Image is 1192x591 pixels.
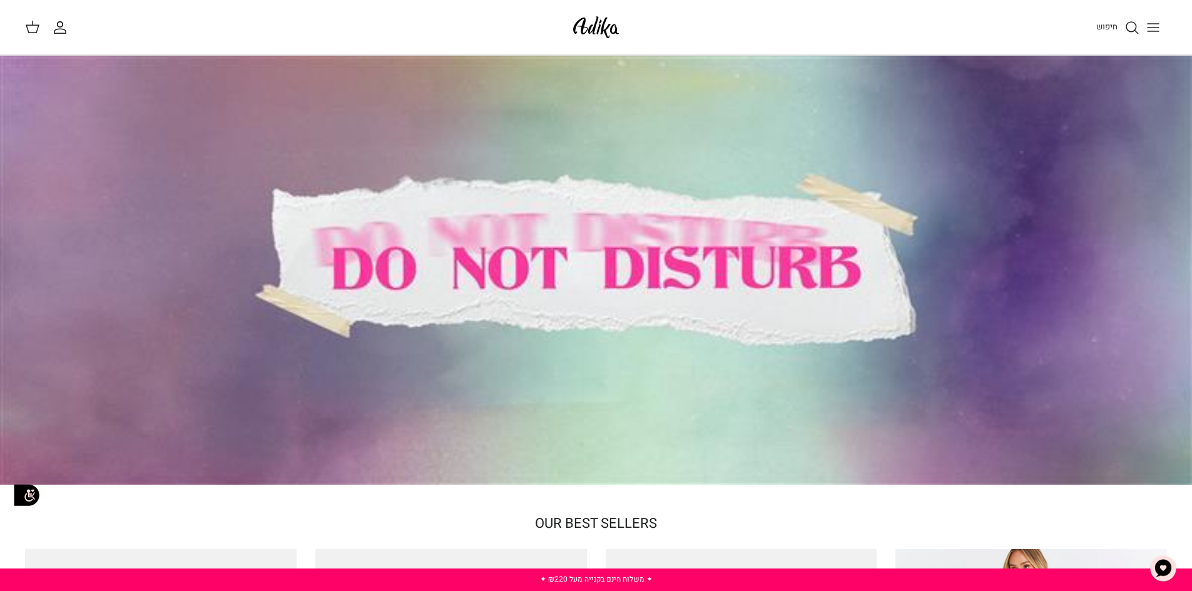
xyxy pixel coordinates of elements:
[9,478,44,512] img: accessibility_icon02.svg
[1144,550,1182,587] button: צ'אט
[540,573,653,585] a: ✦ משלוח חינם בקנייה מעל ₪220 ✦
[569,13,623,42] img: Adika IL
[1096,21,1118,33] span: חיפוש
[535,513,657,533] a: OUR BEST SELLERS
[1096,20,1139,35] a: חיפוש
[1139,14,1167,41] button: Toggle menu
[53,20,73,35] a: החשבון שלי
